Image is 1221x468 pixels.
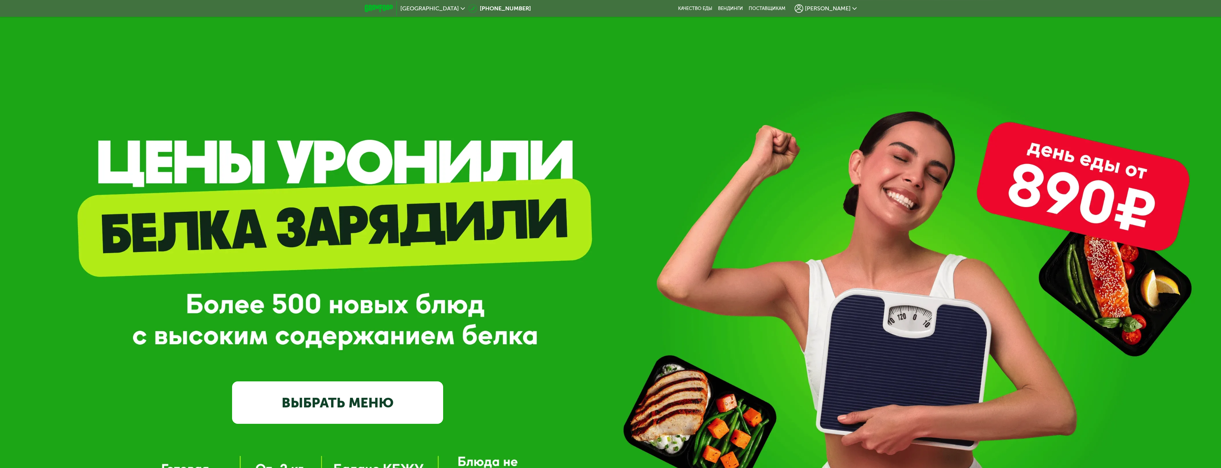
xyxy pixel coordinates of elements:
[232,381,443,424] a: ВЫБРАТЬ МЕНЮ
[678,6,712,11] a: Качество еды
[718,6,743,11] a: Вендинги
[400,6,459,11] span: [GEOGRAPHIC_DATA]
[805,6,851,11] span: [PERSON_NAME]
[468,4,531,13] a: [PHONE_NUMBER]
[749,6,785,11] div: поставщикам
